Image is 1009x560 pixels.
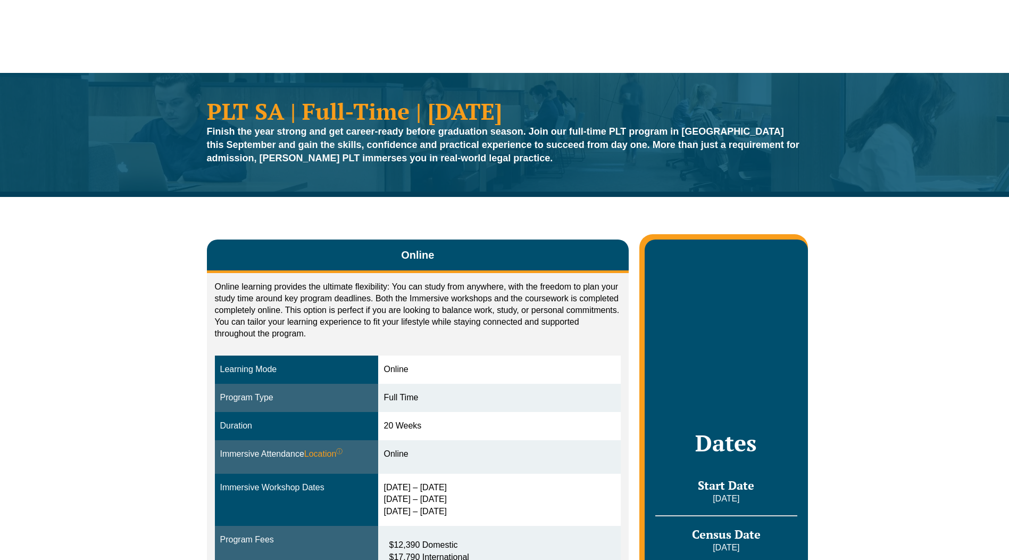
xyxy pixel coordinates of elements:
div: Learning Mode [220,364,373,376]
span: Online [401,248,434,262]
strong: Finish the year strong and get career-ready before graduation season. Join our full-time PLT prog... [207,126,799,163]
p: Online learning provides the ultimate flexibility: You can study from anywhere, with the freedom ... [215,281,621,340]
div: 20 Weeks [383,420,615,432]
div: Program Type [220,392,373,404]
div: Program Fees [220,534,373,546]
div: Immersive Attendance [220,448,373,460]
span: $12,390 Domestic [389,540,457,549]
span: Location [304,448,343,460]
p: [DATE] [655,542,797,554]
span: Start Date [698,477,754,493]
div: Online [383,448,615,460]
sup: ⓘ [336,448,343,455]
p: [DATE] [655,493,797,505]
div: Duration [220,420,373,432]
div: Online [383,364,615,376]
div: [DATE] – [DATE] [DATE] – [DATE] [DATE] – [DATE] [383,482,615,518]
span: Census Date [692,526,761,542]
div: Immersive Workshop Dates [220,482,373,494]
h2: Dates [655,430,797,456]
h1: PLT SA | Full-Time | [DATE] [207,100,803,122]
div: Full Time [383,392,615,404]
